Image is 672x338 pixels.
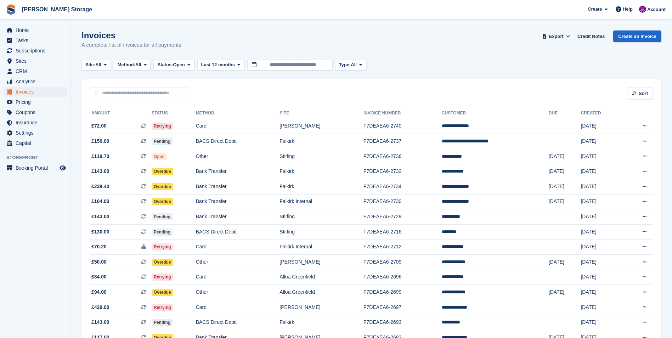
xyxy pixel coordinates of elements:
[16,77,58,86] span: Analytics
[549,108,581,119] th: Due
[16,107,58,117] span: Coupons
[16,97,58,107] span: Pricing
[581,179,622,195] td: [DATE]
[196,134,280,149] td: BACS Direct Debit
[196,119,280,134] td: Card
[351,61,357,68] span: All
[6,154,70,161] span: Storefront
[581,194,622,209] td: [DATE]
[6,4,16,15] img: stora-icon-8386f47178a22dfd0bd8f6a31ec36ba5ce8667c1dd55bd0f319d3a0aa187defe.svg
[152,123,173,130] span: Retrying
[4,128,67,138] a: menu
[16,56,58,66] span: Sites
[339,61,351,68] span: Type:
[549,194,581,209] td: [DATE]
[581,315,622,330] td: [DATE]
[4,66,67,76] a: menu
[16,66,58,76] span: CRM
[4,35,67,45] a: menu
[279,164,363,179] td: Falkirk
[196,224,280,240] td: BACS Direct Debit
[152,198,173,205] span: Overdue
[152,138,173,145] span: Pending
[363,300,442,315] td: F7DEAEA6-2697
[19,4,95,15] a: [PERSON_NAME] Storage
[647,6,666,13] span: Account
[16,46,58,56] span: Subscriptions
[91,183,109,190] span: £239.40
[639,6,646,13] img: Audra Whitelaw
[91,153,109,160] span: £119.70
[549,285,581,300] td: [DATE]
[549,149,581,164] td: [DATE]
[91,122,107,130] span: £72.00
[279,224,363,240] td: Stirling
[91,258,107,266] span: £50.00
[196,209,280,225] td: Bank Transfer
[152,289,173,296] span: Overdue
[581,164,622,179] td: [DATE]
[152,213,173,220] span: Pending
[363,270,442,285] td: F7DEAEA6-2696
[91,198,109,205] span: £104.00
[363,119,442,134] td: F7DEAEA6-2740
[581,300,622,315] td: [DATE]
[196,194,280,209] td: Bank Transfer
[91,243,107,250] span: £70.20
[639,90,648,97] span: Sort
[91,288,107,296] span: £94.00
[279,134,363,149] td: Falkirk
[58,164,67,172] a: Preview store
[581,285,622,300] td: [DATE]
[196,255,280,270] td: Other
[196,164,280,179] td: Bank Transfer
[549,255,581,270] td: [DATE]
[81,59,111,71] button: Site: All
[4,138,67,148] a: menu
[581,108,622,119] th: Created
[91,168,109,175] span: £143.00
[90,108,152,119] th: Amount
[549,164,581,179] td: [DATE]
[4,46,67,56] a: menu
[152,259,173,266] span: Overdue
[152,243,173,250] span: Retrying
[152,108,196,119] th: Status
[85,61,95,68] span: Site:
[91,273,107,281] span: £84.00
[575,30,608,42] a: Credit Notes
[363,224,442,240] td: F7DEAEA6-2716
[581,240,622,255] td: [DATE]
[118,61,136,68] span: Method:
[4,163,67,173] a: menu
[196,285,280,300] td: Other
[363,315,442,330] td: F7DEAEA6-2693
[152,274,173,281] span: Retrying
[91,213,109,220] span: £143.00
[549,179,581,195] td: [DATE]
[196,179,280,195] td: Bank Transfer
[91,137,109,145] span: £150.00
[363,255,442,270] td: F7DEAEA6-2709
[201,61,235,68] span: Last 12 months
[152,319,173,326] span: Pending
[363,240,442,255] td: F7DEAEA6-2712
[196,270,280,285] td: Card
[4,77,67,86] a: menu
[279,108,363,119] th: Site
[279,285,363,300] td: Alloa Greenfield
[363,285,442,300] td: F7DEAEA6-2699
[335,59,366,71] button: Type: All
[16,128,58,138] span: Settings
[581,224,622,240] td: [DATE]
[581,209,622,225] td: [DATE]
[152,183,173,190] span: Overdue
[91,319,109,326] span: £143.00
[581,149,622,164] td: [DATE]
[581,255,622,270] td: [DATE]
[363,194,442,209] td: F7DEAEA6-2730
[173,61,185,68] span: Open
[4,97,67,107] a: menu
[581,134,622,149] td: [DATE]
[279,315,363,330] td: Falkirk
